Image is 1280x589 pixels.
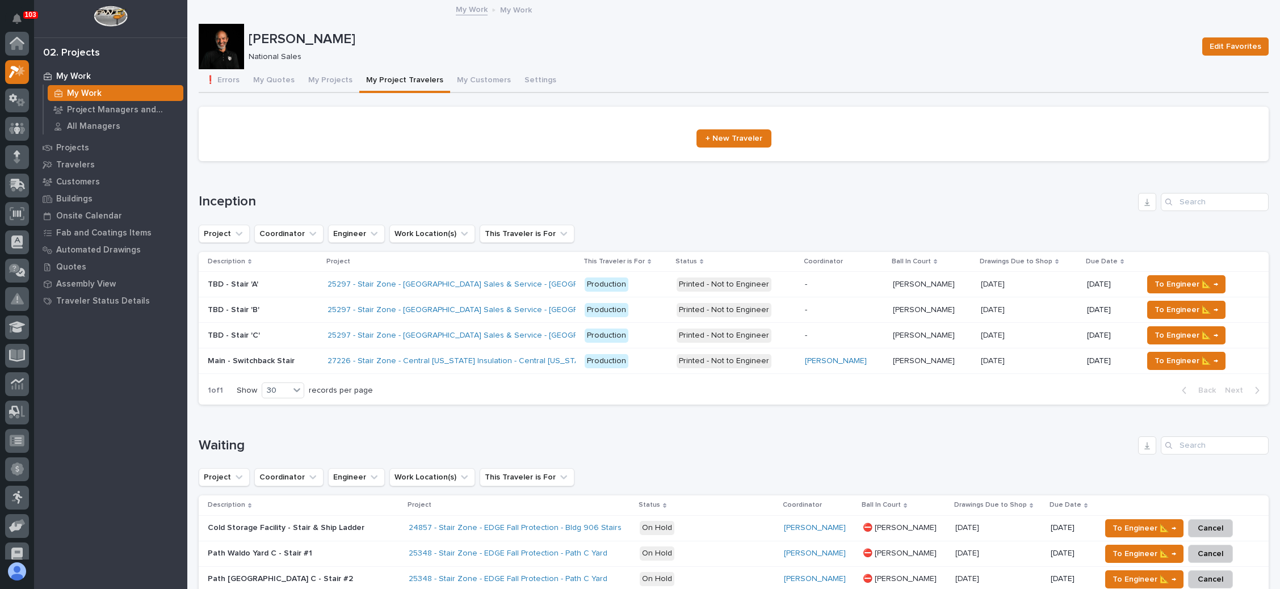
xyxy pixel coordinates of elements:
[1198,573,1223,586] span: Cancel
[1086,255,1118,268] p: Due Date
[199,323,1269,348] tr: TBD - Stair 'C'TBD - Stair 'C' 25297 - Stair Zone - [GEOGRAPHIC_DATA] Sales & Service - [GEOGRAPH...
[208,499,245,511] p: Description
[246,69,301,93] button: My Quotes
[5,7,29,31] button: Notifications
[56,160,95,170] p: Travelers
[326,255,350,268] p: Project
[328,280,644,289] a: 25297 - Stair Zone - [GEOGRAPHIC_DATA] Sales & Service - [GEOGRAPHIC_DATA] PSB
[94,6,127,27] img: Workspace Logo
[1198,547,1223,561] span: Cancel
[237,386,257,396] p: Show
[409,574,607,584] a: 25348 - Stair Zone - EDGE Fall Protection - Path C Yard
[784,523,846,533] a: [PERSON_NAME]
[56,245,141,255] p: Automated Drawings
[34,207,187,224] a: Onsite Calendar
[677,354,771,368] div: Printed - Not to Engineer
[981,303,1007,315] p: [DATE]
[1220,385,1269,396] button: Next
[56,177,100,187] p: Customers
[56,228,152,238] p: Fab and Coatings Items
[199,437,1134,454] h1: Waiting
[389,468,475,486] button: Work Location(s)
[208,521,367,533] p: Cold Storage Facility - Stair & Ship Ladder
[1113,573,1176,586] span: To Engineer 📐 →
[43,47,100,60] div: 02. Projects
[863,572,939,584] p: ⛔ [PERSON_NAME]
[34,190,187,207] a: Buildings
[328,356,628,366] a: 27226 - Stair Zone - Central [US_STATE] Insulation - Central [US_STATE] Insulation
[456,2,488,15] a: My Work
[1147,301,1226,319] button: To Engineer 📐 →
[1147,326,1226,344] button: To Engineer 📐 →
[67,105,179,115] p: Project Managers and Engineers
[696,129,771,148] a: + New Traveler
[954,499,1027,511] p: Drawings Due to Shop
[706,134,762,142] span: + New Traveler
[56,211,122,221] p: Onsite Calendar
[1087,280,1134,289] p: [DATE]
[199,272,1269,297] tr: TBD - Stair 'A'TBD - Stair 'A' 25297 - Stair Zone - [GEOGRAPHIC_DATA] Sales & Service - [GEOGRAPH...
[1188,545,1233,563] button: Cancel
[1188,519,1233,537] button: Cancel
[585,277,628,292] div: Production
[56,71,91,82] p: My Work
[863,521,939,533] p: ⛔ [PERSON_NAME]
[328,305,644,315] a: 25297 - Stair Zone - [GEOGRAPHIC_DATA] Sales & Service - [GEOGRAPHIC_DATA] PSB
[409,549,607,558] a: 25348 - Stair Zone - EDGE Fall Protection - Path C Yard
[34,224,187,241] a: Fab and Coatings Items
[199,193,1134,210] h1: Inception
[56,279,116,289] p: Assembly View
[893,277,957,289] p: [PERSON_NAME]
[56,194,93,204] p: Buildings
[67,121,120,132] p: All Managers
[328,225,385,243] button: Engineer
[1051,574,1092,584] p: [DATE]
[1173,385,1220,396] button: Back
[199,515,1269,541] tr: Cold Storage Facility - Stair & Ship LadderCold Storage Facility - Stair & Ship Ladder 24857 - St...
[955,521,981,533] p: [DATE]
[1147,352,1226,370] button: To Engineer 📐 →
[34,68,187,85] a: My Work
[1105,519,1184,537] button: To Engineer 📐 →
[14,14,29,32] div: Notifications103
[328,468,385,486] button: Engineer
[56,296,150,306] p: Traveler Status Details
[199,225,250,243] button: Project
[1105,545,1184,563] button: To Engineer 📐 →
[981,329,1007,340] p: [DATE]
[893,354,957,366] p: [PERSON_NAME]
[804,255,843,268] p: Coordinator
[480,468,574,486] button: This Traveler is For
[301,69,359,93] button: My Projects
[44,102,187,117] a: Project Managers and Engineers
[208,255,245,268] p: Description
[584,255,645,268] p: This Traveler is For
[34,241,187,258] a: Automated Drawings
[980,255,1052,268] p: Drawings Due to Shop
[585,303,628,317] div: Production
[34,292,187,309] a: Traveler Status Details
[1050,499,1081,511] p: Due Date
[1087,356,1134,366] p: [DATE]
[199,541,1269,566] tr: Path Waldo Yard C - Stair #1Path Waldo Yard C - Stair #1 25348 - Stair Zone - EDGE Fall Protectio...
[1155,303,1218,317] span: To Engineer 📐 →
[1155,329,1218,342] span: To Engineer 📐 →
[585,329,628,343] div: Production
[480,225,574,243] button: This Traveler is For
[893,329,957,340] p: [PERSON_NAME]
[585,354,628,368] div: Production
[34,139,187,156] a: Projects
[389,225,475,243] button: Work Location(s)
[1161,193,1269,211] input: Search
[955,546,981,558] p: [DATE]
[1087,305,1134,315] p: [DATE]
[208,303,262,315] p: TBD - Stair 'B'
[199,468,250,486] button: Project
[249,52,1189,62] p: National Sales
[25,11,36,19] p: 103
[640,572,674,586] div: On Hold
[56,143,89,153] p: Projects
[262,385,289,397] div: 30
[199,377,232,405] p: 1 of 1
